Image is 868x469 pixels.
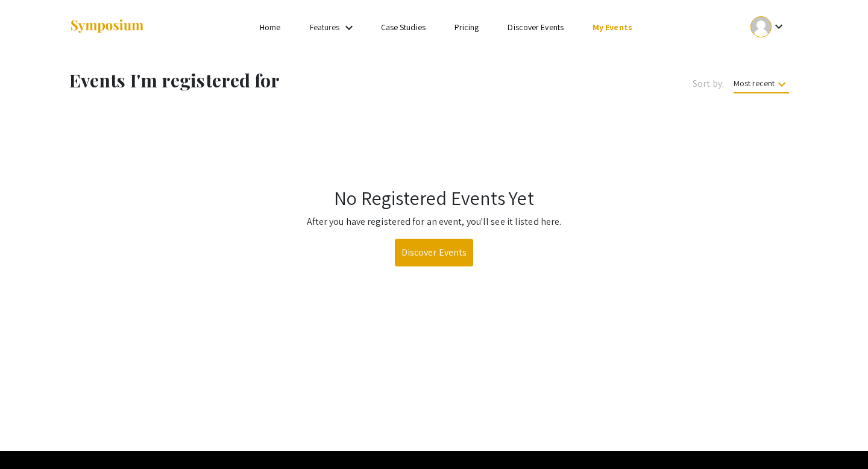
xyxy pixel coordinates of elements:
[693,77,724,91] span: Sort by:
[454,22,479,33] a: Pricing
[593,22,632,33] a: My Events
[395,239,474,266] a: Discover Events
[69,69,487,91] h1: Events I'm registered for
[72,215,796,229] p: After you have registered for an event, you'll see it listed here.
[508,22,564,33] a: Discover Events
[310,22,340,33] a: Features
[342,20,356,35] mat-icon: Expand Features list
[772,19,786,34] mat-icon: Expand account dropdown
[738,13,799,40] button: Expand account dropdown
[260,22,280,33] a: Home
[72,186,796,209] h1: No Registered Events Yet
[9,415,51,460] iframe: Chat
[69,19,145,35] img: Symposium by ForagerOne
[724,72,799,94] button: Most recent
[734,78,789,93] span: Most recent
[775,77,789,92] mat-icon: keyboard_arrow_down
[381,22,426,33] a: Case Studies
